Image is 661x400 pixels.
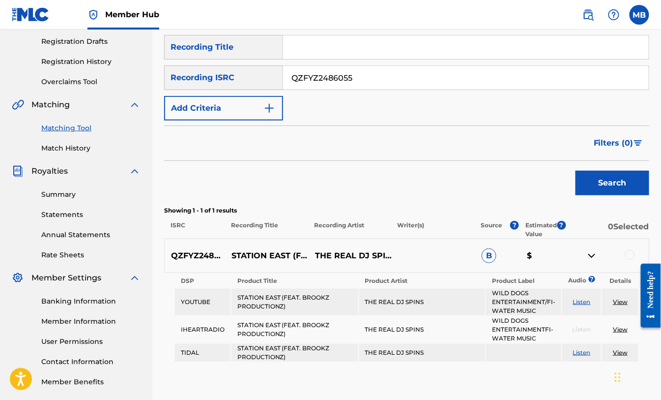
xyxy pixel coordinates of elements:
[175,289,230,315] td: YOUTUBE
[613,349,628,356] a: View
[41,57,141,67] a: Registration History
[615,363,621,392] div: Drag
[164,206,649,215] p: Showing 1 - 1 of 1 results
[164,221,225,239] p: ISRC
[231,274,358,288] th: Product Title
[175,316,230,343] td: IHEARTRADIO
[486,316,561,343] td: WILD DOGS ENTERTAINMENTFI-WATER MUSIC
[308,221,391,239] p: Recording Artist
[41,316,141,327] a: Member Information
[175,274,230,288] th: DSP
[175,344,230,362] td: TIDAL
[510,221,519,230] span: ?
[12,99,24,111] img: Matching
[231,344,358,362] td: STATION EAST (FEAT. BROOKZ PRODUCTIONZ)
[41,377,141,387] a: Member Benefits
[562,276,574,285] p: Audio
[31,272,101,284] span: Member Settings
[604,5,624,25] div: Help
[231,289,358,315] td: STATION EAST (FEAT. BROOKZ PRODUCTIONZ)
[31,99,70,111] span: Matching
[41,337,141,347] a: User Permissions
[41,230,141,240] a: Annual Statements
[566,221,649,239] p: 0 Selected
[129,99,141,111] img: expand
[41,189,141,200] a: Summary
[165,250,225,262] p: QZFYZ2486055
[359,344,486,362] td: THE REAL DJ SPINS
[634,140,642,146] img: filter
[41,296,141,307] a: Banking Information
[588,131,649,155] button: Filters (0)
[129,165,141,177] img: expand
[164,96,283,121] button: Add Criteria
[526,221,557,239] p: Estimated Value
[359,316,486,343] td: THE REAL DJ SPINS
[481,221,502,239] p: Source
[41,77,141,87] a: Overclaims Tool
[633,256,661,336] iframe: Resource Center
[225,221,308,239] p: Recording Title
[486,289,561,315] td: WILD DOGS ENTERTAINMENT/FI-WATER MUSIC
[482,248,496,263] span: B
[612,353,661,400] iframe: Chat Widget
[164,35,649,200] form: Search Form
[520,250,566,262] p: $
[359,274,486,288] th: Product Artist
[573,298,591,306] a: Listen
[391,221,474,239] p: Writer(s)
[41,36,141,47] a: Registration Drafts
[41,143,141,154] a: Match History
[602,274,638,288] th: Details
[613,326,628,333] a: View
[486,274,561,288] th: Product Label
[608,9,620,21] img: help
[12,165,24,177] img: Royalties
[225,250,309,262] p: STATION EAST (FEAT. BROOKZ PRODUCTIONZ)
[562,325,601,334] p: Listen
[263,102,275,114] img: 9d2ae6d4665cec9f34b9.svg
[309,250,392,262] p: THE REAL DJ SPINS
[41,250,141,260] a: Rate Sheets
[573,349,591,356] a: Listen
[87,9,99,21] img: Top Rightsholder
[594,137,633,149] span: Filters ( 0 )
[557,221,566,230] span: ?
[582,9,594,21] img: search
[12,272,24,284] img: Member Settings
[613,298,628,306] a: View
[630,5,649,25] div: User Menu
[12,7,50,22] img: MLC Logo
[578,5,598,25] a: Public Search
[231,316,358,343] td: STATION EAST (FEAT. BROOKZ PRODUCTIONZ)
[41,123,141,133] a: Matching Tool
[105,9,159,20] span: Member Hub
[41,210,141,220] a: Statements
[31,165,68,177] span: Royalties
[575,171,649,195] button: Search
[586,250,598,262] img: contract
[359,289,486,315] td: THE REAL DJ SPINS
[41,357,141,367] a: Contact Information
[129,272,141,284] img: expand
